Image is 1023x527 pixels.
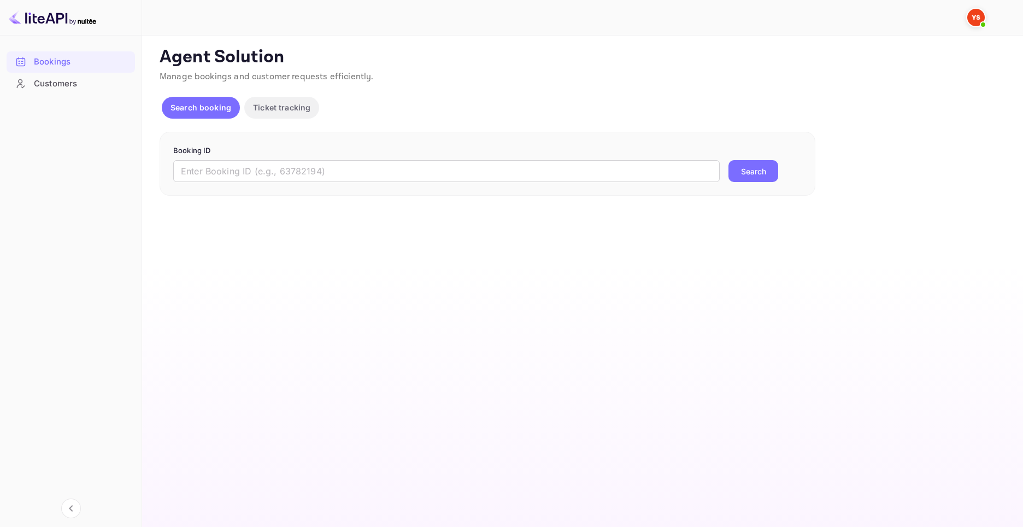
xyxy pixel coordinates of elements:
[170,102,231,113] p: Search booking
[160,46,1003,68] p: Agent Solution
[253,102,310,113] p: Ticket tracking
[34,56,130,68] div: Bookings
[967,9,985,26] img: Yandex Support
[728,160,778,182] button: Search
[7,73,135,93] a: Customers
[61,499,81,518] button: Collapse navigation
[7,51,135,72] a: Bookings
[7,51,135,73] div: Bookings
[7,73,135,95] div: Customers
[173,160,720,182] input: Enter Booking ID (e.g., 63782194)
[9,9,96,26] img: LiteAPI logo
[160,71,374,83] span: Manage bookings and customer requests efficiently.
[34,78,130,90] div: Customers
[173,145,802,156] p: Booking ID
